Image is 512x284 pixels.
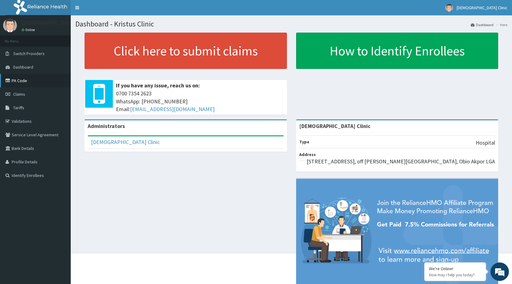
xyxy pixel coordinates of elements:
[307,158,495,166] p: [STREET_ADDRESS], off [PERSON_NAME][GEOGRAPHIC_DATA], Obio Akpor LGA
[494,22,507,27] li: Here
[91,138,160,146] a: [DEMOGRAPHIC_DATA] Clinic
[299,152,316,157] b: Address
[445,4,453,12] img: User Image
[299,122,371,130] strong: [DEMOGRAPHIC_DATA] Clinic
[299,139,309,145] b: Type
[13,51,45,56] span: Switch Providers
[13,105,24,110] span: Tariffs
[116,82,200,89] b: If you have any issue, reach us on:
[429,272,481,278] p: How may I help you today?
[3,18,17,32] img: User Image
[476,139,495,147] p: Hospital
[22,28,36,32] a: Online
[471,22,494,27] a: Dashboard
[88,122,125,130] b: Administrators
[130,106,215,113] a: [EMAIL_ADDRESS][DOMAIN_NAME]
[85,33,287,69] a: Click here to submit claims
[429,266,481,271] div: We're Online!
[75,20,507,28] h1: Dashboard - Kristus Clinic
[13,64,33,70] span: Dashboard
[13,91,25,97] span: Claims
[457,5,507,10] span: [DEMOGRAPHIC_DATA] Clinic
[296,33,498,69] a: How to Identify Enrollees
[116,90,284,113] span: 0700 7354 2623 WhatsApp: [PHONE_NUMBER] Email:
[22,20,90,26] p: [DEMOGRAPHIC_DATA] Clinic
